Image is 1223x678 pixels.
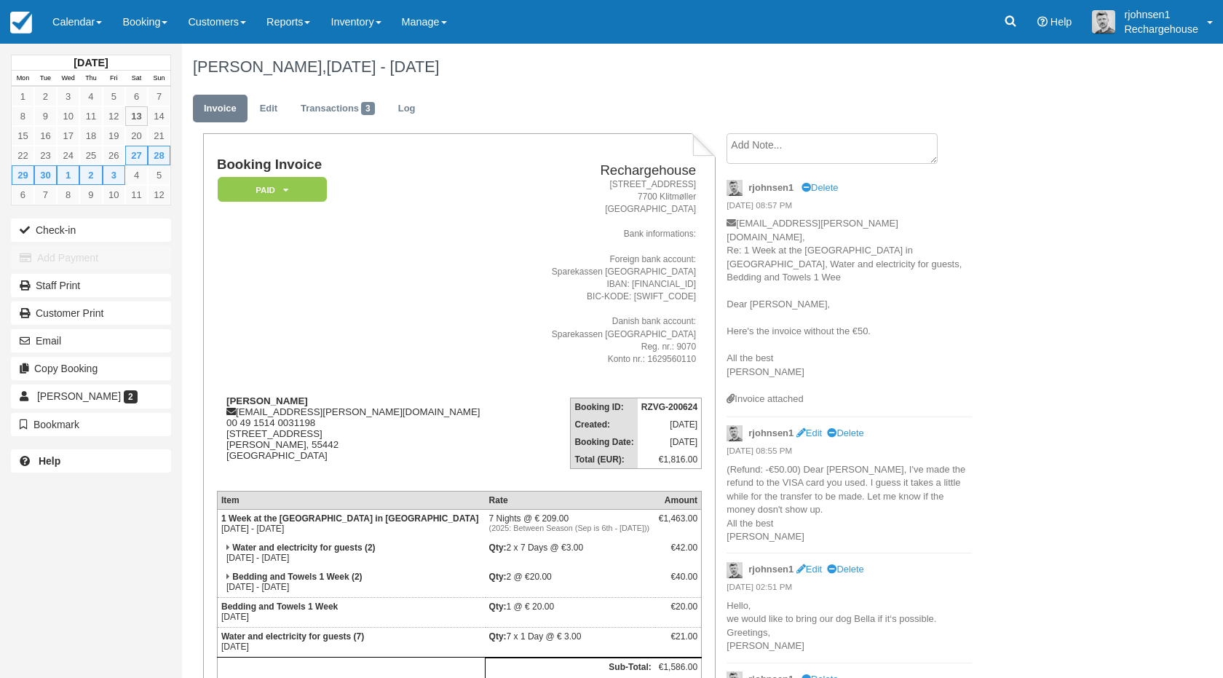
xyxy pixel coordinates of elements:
td: [DATE] [638,433,702,451]
p: (Refund: -€50.00) Dear [PERSON_NAME], I've made the refund to the VISA card you used. I guess it ... [727,463,972,544]
strong: Bedding and Towels 1 Week [221,602,338,612]
th: Created: [571,416,638,433]
a: 4 [79,87,102,106]
a: 6 [125,87,148,106]
p: Rechargehouse [1124,22,1198,36]
a: Help [11,449,171,473]
a: 2 [34,87,57,106]
td: [DATE] - [DATE] [217,510,485,540]
button: Check-in [11,218,171,242]
a: 18 [79,126,102,146]
a: 28 [148,146,170,165]
a: 9 [79,185,102,205]
th: Sat [125,71,148,87]
strong: Qty [489,602,507,612]
a: Edit [796,564,822,575]
a: 19 [103,126,125,146]
a: 8 [57,185,79,205]
a: [PERSON_NAME] 2 [11,385,171,408]
div: €20.00 [659,602,697,623]
th: Sun [148,71,170,87]
a: Edit [796,427,822,438]
div: €40.00 [659,572,697,594]
strong: Qty [489,631,507,642]
div: Invoice attached [727,393,972,406]
span: 3 [361,102,375,115]
p: rjohnsen1 [1124,7,1198,22]
td: [DATE] [217,628,485,658]
a: 10 [57,106,79,126]
a: 22 [12,146,34,165]
b: Help [39,455,60,467]
a: 16 [34,126,57,146]
button: Add Payment [11,246,171,269]
a: Transactions3 [290,95,386,123]
a: 6 [12,185,34,205]
th: Item [217,492,485,510]
a: 15 [12,126,34,146]
strong: Qty [489,543,507,553]
img: checkfront-main-nav-mini-logo.png [10,12,32,33]
a: Invoice [193,95,248,123]
a: 5 [103,87,125,106]
th: Booking ID: [571,398,638,416]
em: (2025: Between Season (Sep is 6th - [DATE])) [489,524,652,532]
a: 9 [34,106,57,126]
td: €1,816.00 [638,451,702,469]
td: [DATE] - [DATE] [217,539,485,568]
a: 11 [125,185,148,205]
button: Copy Booking [11,357,171,380]
em: [DATE] 08:55 PM [727,445,972,461]
i: Help [1037,17,1048,27]
td: [DATE] - [DATE] [217,568,485,598]
em: [DATE] 08:57 PM [727,200,972,216]
strong: Water and electricity for guests (2) [232,543,375,553]
th: Amount [655,492,702,510]
td: 1 @ € 20.00 [486,598,655,628]
em: [DATE] 02:51 PM [727,581,972,597]
p: [EMAIL_ADDRESS][PERSON_NAME][DOMAIN_NAME], Re: 1 Week at the [GEOGRAPHIC_DATA] in [GEOGRAPHIC_DAT... [727,217,972,393]
td: 2 x 7 Days @ €3.00 [486,539,655,568]
th: Sub-Total: [486,658,655,677]
span: 2 [124,390,138,403]
a: 5 [148,165,170,185]
div: €21.00 [659,631,697,653]
a: Paid [217,176,322,203]
a: 3 [57,87,79,106]
strong: rjohnsen1 [748,427,793,438]
th: Fri [103,71,125,87]
strong: Qty [489,572,507,582]
a: 11 [79,106,102,126]
div: €1,463.00 [659,513,697,535]
a: Customer Print [11,301,171,325]
a: Delete [827,564,863,575]
a: 30 [34,165,57,185]
td: 7 Nights @ € 209.00 [486,510,655,540]
h2: Rechargehouse [527,163,696,178]
strong: RZVG-200624 [641,402,697,412]
a: 26 [103,146,125,165]
a: 8 [12,106,34,126]
strong: Water and electricity for guests (7) [221,631,364,642]
td: 2 @ €20.00 [486,568,655,598]
span: Help [1050,16,1072,28]
th: Total (EUR): [571,451,638,469]
div: [EMAIL_ADDRESS][PERSON_NAME][DOMAIN_NAME] 00 49 1514 0031198 [STREET_ADDRESS] [PERSON_NAME], 5544... [217,395,521,479]
img: A1 [1092,10,1115,33]
td: [DATE] [217,598,485,628]
a: 12 [103,106,125,126]
a: 7 [34,185,57,205]
a: 13 [125,106,148,126]
address: [STREET_ADDRESS] 7700 Klitmøller [GEOGRAPHIC_DATA] Bank informations: Foreign bank account: Spare... [527,178,696,366]
td: €1,586.00 [655,658,702,677]
div: €42.00 [659,543,697,564]
a: 20 [125,126,148,146]
th: Booking Date: [571,433,638,451]
h1: Booking Invoice [217,157,521,173]
a: 27 [125,146,148,165]
a: 25 [79,146,102,165]
a: Staff Print [11,274,171,297]
strong: Bedding and Towels 1 Week (2) [232,572,362,582]
a: 10 [103,185,125,205]
a: 1 [12,87,34,106]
